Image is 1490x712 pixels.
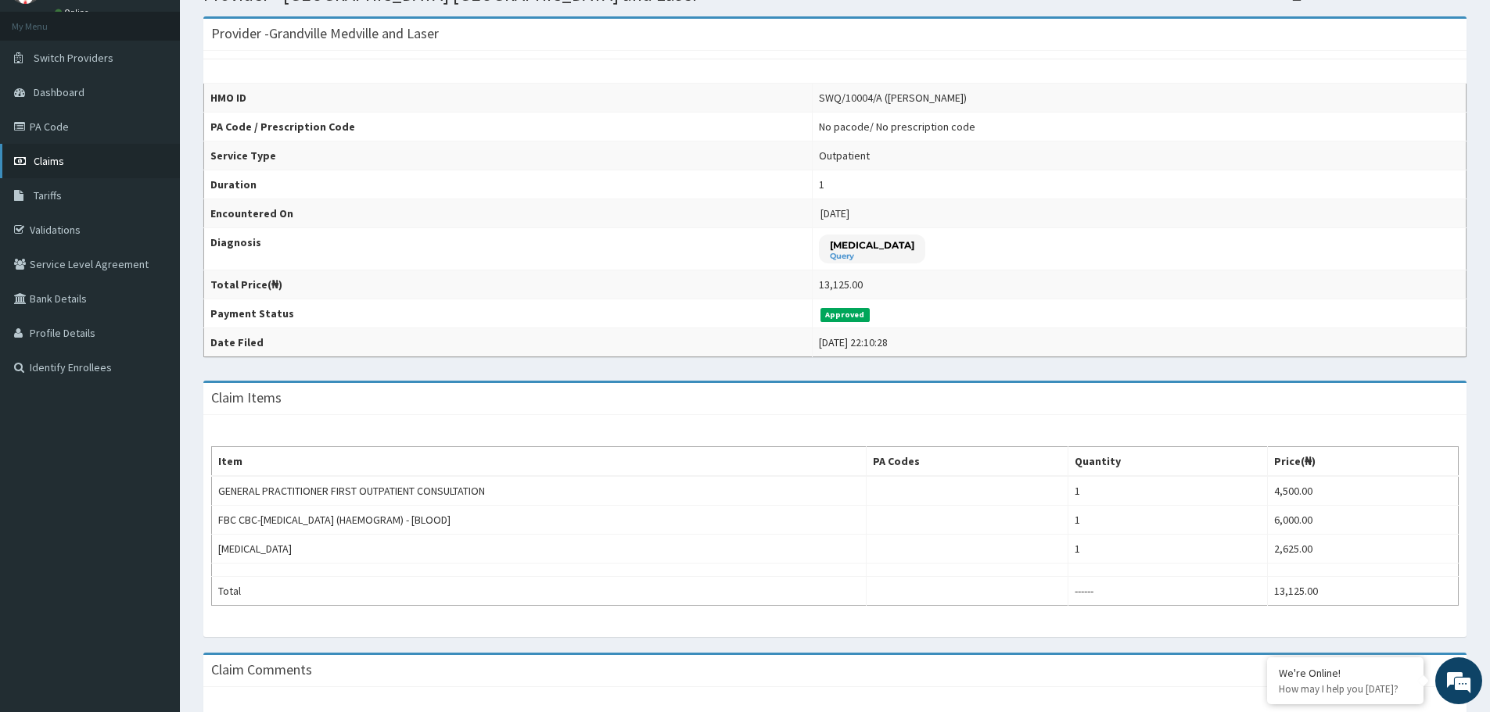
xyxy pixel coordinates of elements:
[204,113,813,141] th: PA Code / Prescription Code
[830,252,914,260] small: Query
[211,663,312,677] h3: Claim Comments
[1267,506,1458,535] td: 6,000.00
[1279,666,1412,680] div: We're Online!
[830,238,914,252] p: [MEDICAL_DATA]
[1068,476,1268,506] td: 1
[1068,577,1268,606] td: ------
[34,51,113,65] span: Switch Providers
[1068,506,1268,535] td: 1
[204,141,813,170] th: Service Type
[204,299,813,328] th: Payment Status
[212,577,867,606] td: Total
[820,206,849,220] span: [DATE]
[819,90,967,106] div: SWQ/10004/A ([PERSON_NAME])
[34,188,62,202] span: Tariffs
[212,476,867,506] td: GENERAL PRACTITIONER FIRST OUTPATIENT CONSULTATION
[1068,447,1268,477] th: Quantity
[819,277,863,292] div: 13,125.00
[867,447,1068,477] th: PA Codes
[34,85,84,99] span: Dashboard
[1267,577,1458,606] td: 13,125.00
[1267,476,1458,506] td: 4,500.00
[204,328,813,357] th: Date Filed
[211,391,282,405] h3: Claim Items
[819,177,824,192] div: 1
[212,506,867,535] td: FBC CBC-[MEDICAL_DATA] (HAEMOGRAM) - [BLOOD]
[1267,535,1458,564] td: 2,625.00
[204,270,813,299] th: Total Price(₦)
[212,447,867,477] th: Item
[212,535,867,564] td: [MEDICAL_DATA]
[820,308,870,322] span: Approved
[55,7,92,18] a: Online
[1267,447,1458,477] th: Price(₦)
[204,199,813,228] th: Encountered On
[204,228,813,270] th: Diagnosis
[34,154,64,168] span: Claims
[819,119,975,134] div: No pacode / No prescription code
[1068,535,1268,564] td: 1
[1279,682,1412,696] p: How may I help you today?
[204,84,813,113] th: HMO ID
[211,27,439,41] h3: Provider - Grandville Medville and Laser
[204,170,813,199] th: Duration
[819,148,870,163] div: Outpatient
[819,335,888,350] div: [DATE] 22:10:28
